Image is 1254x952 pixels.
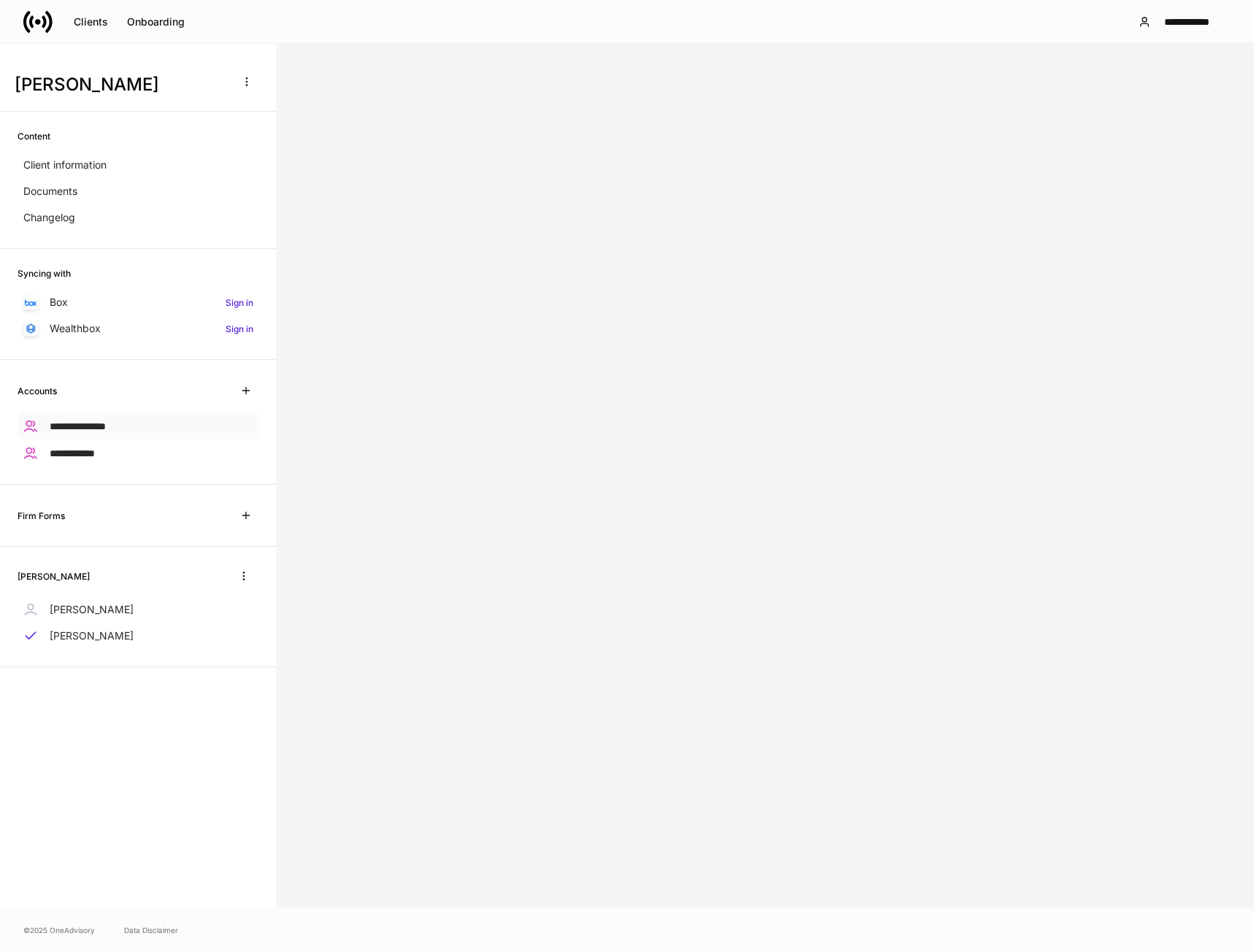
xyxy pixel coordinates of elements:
[18,384,57,398] h6: Accounts
[25,299,36,306] img: oYqM9ojoZLfzCHUefNbBcWHcyDPbQKagtYciMC8pFl3iZXy3dU33Uwy+706y+0q2uJ1ghNQf2OIHrSh50tUd9HaB5oMc62p0G...
[23,924,95,936] span: © 2025 OneAdvisory
[50,321,101,336] p: Wealthbox
[18,266,71,280] h6: Syncing with
[50,602,134,617] p: [PERSON_NAME]
[74,17,108,27] div: Clients
[50,629,134,643] p: [PERSON_NAME]
[18,315,259,342] a: WealthboxSign in
[226,322,253,336] h6: Sign in
[18,204,259,231] a: Changelog
[15,73,226,96] h3: [PERSON_NAME]
[124,924,178,936] a: Data Disclaimer
[18,289,259,315] a: BoxSign in
[23,158,107,172] p: Client information
[50,295,68,310] p: Box
[18,129,50,143] h6: Content
[226,296,253,310] h6: Sign in
[18,569,90,583] h6: [PERSON_NAME]
[18,152,259,178] a: Client information
[23,210,75,225] p: Changelog
[18,623,259,649] a: [PERSON_NAME]
[18,509,65,523] h6: Firm Forms
[118,10,194,34] button: Onboarding
[18,596,259,623] a: [PERSON_NAME]
[23,184,77,199] p: Documents
[18,178,259,204] a: Documents
[64,10,118,34] button: Clients
[127,17,185,27] div: Onboarding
